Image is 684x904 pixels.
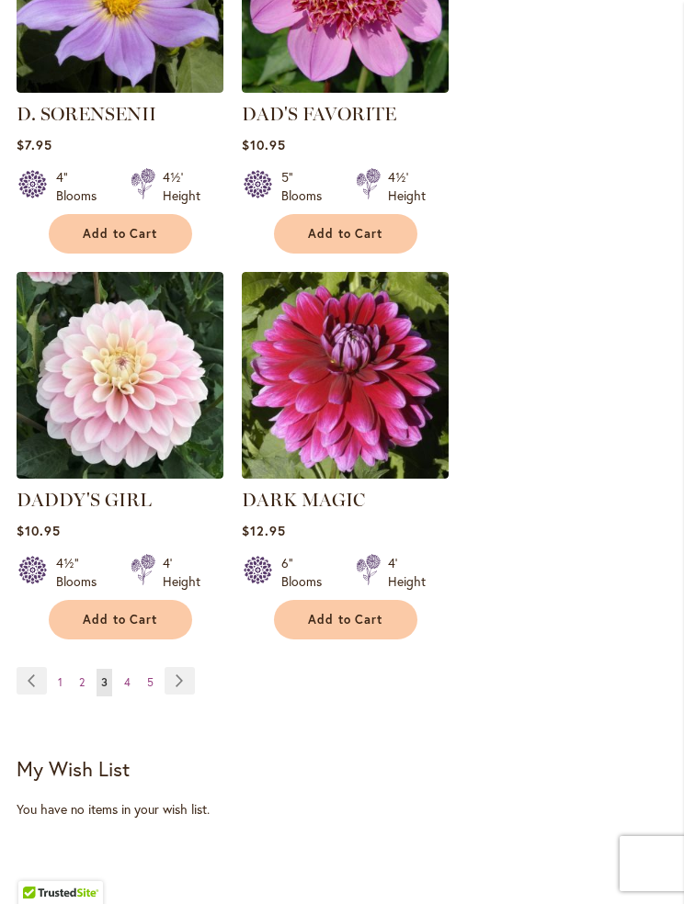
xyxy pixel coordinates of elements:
div: 4½" Blooms [56,554,108,591]
a: DARK MAGIC [242,489,365,511]
span: 3 [101,675,108,689]
a: DARK MAGIC [242,465,449,482]
span: 2 [79,675,85,689]
img: DARK MAGIC [242,272,449,479]
span: 4 [124,675,131,689]
div: 4½' Height [388,168,426,205]
a: D. SORENSENII [17,79,223,96]
strong: My Wish List [17,755,130,782]
a: 5 [142,669,158,696]
span: Add to Cart [83,612,158,627]
span: Add to Cart [308,226,383,242]
a: 2 [74,669,89,696]
span: Add to Cart [83,226,158,242]
a: D. SORENSENII [17,103,156,125]
div: 4" Blooms [56,168,108,205]
a: 1 [53,669,67,696]
span: Add to Cart [308,612,383,627]
div: 5" Blooms [281,168,334,205]
span: $7.95 [17,136,52,153]
a: 4 [120,669,135,696]
img: DADDY'S GIRL [17,272,223,479]
div: 4' Height [388,554,426,591]
div: 6" Blooms [281,554,334,591]
a: DAD'S FAVORITE [242,103,396,125]
span: 5 [147,675,154,689]
div: You have no items in your wish list. [17,800,667,819]
a: DAD'S FAVORITE [242,79,449,96]
a: DADDY'S GIRL [17,489,152,511]
span: $10.95 [17,522,61,539]
span: 1 [58,675,63,689]
div: 4' Height [163,554,200,591]
span: $12.95 [242,522,286,539]
button: Add to Cart [274,600,417,639]
button: Add to Cart [274,214,417,254]
iframe: Launch Accessibility Center [14,839,65,890]
a: DADDY'S GIRL [17,465,223,482]
div: 4½' Height [163,168,200,205]
button: Add to Cart [49,600,192,639]
button: Add to Cart [49,214,192,254]
span: $10.95 [242,136,286,153]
